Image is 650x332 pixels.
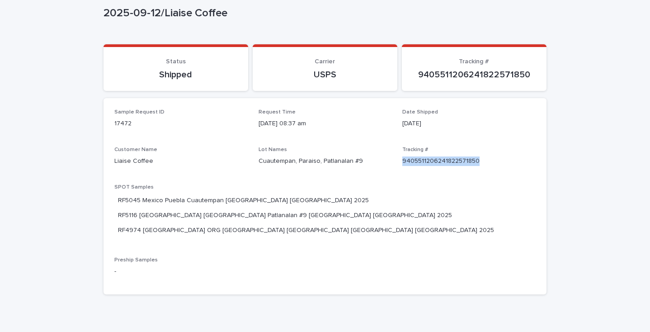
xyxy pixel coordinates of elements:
[114,185,154,190] span: SPOT Samples
[104,7,543,20] p: 2025-09-12/Liaise Coffee
[264,69,386,80] p: USPS
[114,257,158,263] span: Preship Samples
[118,226,494,235] a: RF4974 [GEOGRAPHIC_DATA] ORG [GEOGRAPHIC_DATA] [GEOGRAPHIC_DATA] [GEOGRAPHIC_DATA] [GEOGRAPHIC_DA...
[114,157,248,166] p: Liaise Coffee
[402,147,428,152] span: Tracking #
[114,147,157,152] span: Customer Name
[459,58,489,65] span: Tracking #
[114,109,165,115] span: Sample Request ID
[118,211,452,220] a: RF5116 [GEOGRAPHIC_DATA] [GEOGRAPHIC_DATA] Patlanalan #9 [GEOGRAPHIC_DATA] [GEOGRAPHIC_DATA] 2025
[402,119,536,128] p: [DATE]
[259,119,392,128] p: [DATE] 08:37 am
[259,147,287,152] span: Lot Names
[114,119,248,128] p: 17472
[259,157,392,166] p: Cuautempan, Paraiso, Patlanalan #9
[413,69,536,80] p: 9405511206241822571850
[166,58,186,65] span: Status
[402,157,536,166] p: 9405511206241822571850
[259,109,296,115] span: Request Time
[402,109,438,115] span: Date Shipped
[315,58,335,65] span: Carrier
[114,267,536,276] p: -
[118,196,369,205] a: RF5045 Mexico Puebla Cuautempan [GEOGRAPHIC_DATA] [GEOGRAPHIC_DATA] 2025
[114,69,237,80] p: Shipped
